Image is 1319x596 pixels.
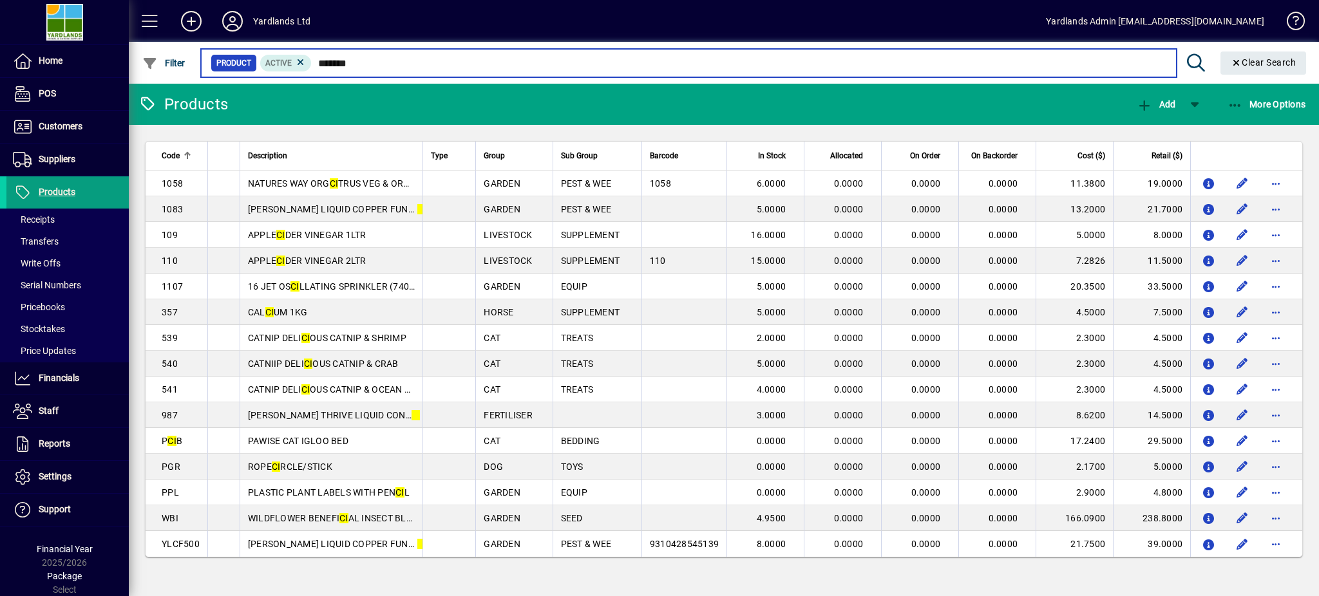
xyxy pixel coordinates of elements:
[561,149,598,163] span: Sub Group
[1113,274,1190,299] td: 33.5000
[1113,505,1190,531] td: 238.8000
[248,230,366,240] span: APPLE DER VINEGAR 1LTR
[290,281,299,292] em: CI
[272,461,281,472] em: CI
[1036,454,1113,480] td: 2.1700
[162,204,183,214] span: 1083
[1266,199,1286,219] button: More options
[1266,353,1286,374] button: More options
[1232,508,1253,528] button: Edit
[967,149,1029,163] div: On Backorder
[1266,431,1286,451] button: More options
[484,149,544,163] div: Group
[13,302,65,312] span: Pricebooks
[484,149,505,163] span: Group
[248,410,474,420] span: [PERSON_NAME] THRIVE LIQUID CONC TRUS 500ML
[1077,149,1105,163] span: Cost ($)
[6,461,129,493] a: Settings
[561,539,612,549] span: PEST & WEE
[248,149,287,163] span: Description
[248,256,366,266] span: APPLE DER VINEGAR 2LTR
[6,252,129,274] a: Write Offs
[911,333,941,343] span: 0.0000
[1113,402,1190,428] td: 14.5000
[37,544,93,554] span: Financial Year
[162,384,178,395] span: 541
[248,333,406,343] span: CATNIP DELI OUS CATNIP & SHRIMP
[834,256,864,266] span: 0.0000
[248,359,399,369] span: CATNIIP DELI OUS CATNIP & CRAB
[1036,274,1113,299] td: 20.3500
[395,487,404,498] em: CI
[561,461,584,472] span: TOYS
[650,539,719,549] span: 9310428545139
[989,513,1018,523] span: 0.0000
[989,204,1018,214] span: 0.0000
[989,359,1018,369] span: 0.0000
[757,513,786,523] span: 4.9500
[1232,353,1253,374] button: Edit
[6,395,129,427] a: Staff
[484,256,532,266] span: LIVESTOCK
[910,149,940,163] span: On Order
[834,487,864,498] span: 0.0000
[1232,405,1253,425] button: Edit
[167,436,176,446] em: CI
[989,410,1018,420] span: 0.0000
[417,539,426,549] em: CI
[989,487,1018,498] span: 0.0000
[162,178,183,189] span: 1058
[1113,480,1190,505] td: 4.8000
[911,384,941,395] span: 0.0000
[834,281,864,292] span: 0.0000
[248,307,308,317] span: CAL UM 1KG
[6,45,129,77] a: Home
[1036,299,1113,325] td: 4.5000
[484,178,520,189] span: GARDEN
[484,487,520,498] span: GARDEN
[757,307,786,317] span: 5.0000
[6,362,129,395] a: Financials
[417,204,426,214] em: CI
[162,307,178,317] span: 357
[650,149,719,163] div: Barcode
[1137,99,1175,109] span: Add
[911,281,941,292] span: 0.0000
[757,410,786,420] span: 3.0000
[39,187,75,197] span: Products
[6,274,129,296] a: Serial Numbers
[834,230,864,240] span: 0.0000
[484,230,532,240] span: LIVESTOCK
[13,236,59,247] span: Transfers
[758,149,786,163] span: In Stock
[561,384,594,395] span: TREATS
[989,539,1018,549] span: 0.0000
[39,504,71,514] span: Support
[1232,173,1253,194] button: Edit
[139,51,189,75] button: Filter
[561,281,587,292] span: EQUIP
[484,410,533,420] span: FERTILISER
[484,461,503,472] span: DOG
[650,149,678,163] span: Barcode
[757,487,786,498] span: 0.0000
[1036,377,1113,402] td: 2.3000
[1231,57,1296,68] span: Clear Search
[1232,250,1253,271] button: Edit
[484,333,500,343] span: CAT
[248,178,471,189] span: NATURES WAY ORG TRUS VEG & ORN SPRAY 750ML
[39,121,82,131] span: Customers
[1228,99,1306,109] span: More Options
[757,333,786,343] span: 2.0000
[1036,402,1113,428] td: 8.6200
[484,359,500,369] span: CAT
[830,149,863,163] span: Allocated
[1277,3,1303,44] a: Knowledge Base
[1266,405,1286,425] button: More options
[484,281,520,292] span: GARDEN
[834,513,864,523] span: 0.0000
[39,373,79,383] span: Financials
[162,256,178,266] span: 110
[162,513,178,523] span: WBI
[757,359,786,369] span: 5.0000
